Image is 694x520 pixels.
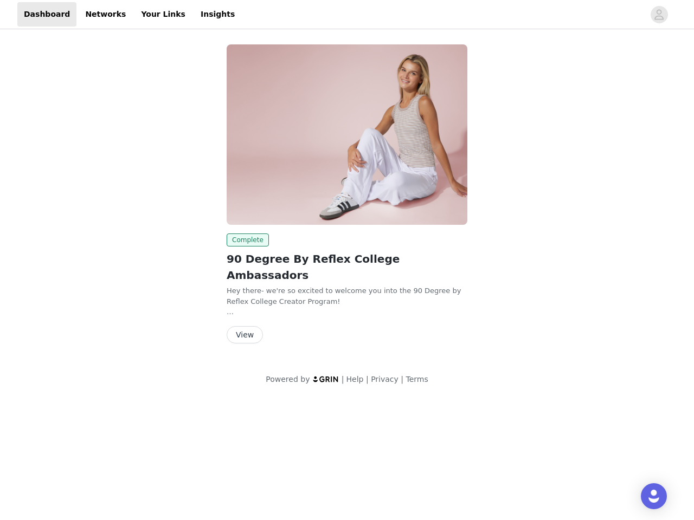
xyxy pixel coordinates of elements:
[401,375,403,383] span: |
[342,375,344,383] span: |
[227,285,467,307] p: Hey there- we're so excited to welcome you into the 90 Degree by Reflex College Creator Program!
[194,2,241,27] a: Insights
[346,375,364,383] a: Help
[366,375,369,383] span: |
[227,233,269,246] span: Complete
[134,2,192,27] a: Your Links
[371,375,399,383] a: Privacy
[227,44,467,225] img: 90 Degree by Reflex
[227,326,263,343] button: View
[654,6,664,23] div: avatar
[79,2,132,27] a: Networks
[312,375,339,382] img: logo
[641,483,667,509] div: Open Intercom Messenger
[227,331,263,339] a: View
[406,375,428,383] a: Terms
[17,2,76,27] a: Dashboard
[266,375,310,383] span: Powered by
[227,251,467,283] h2: 90 Degree By Reflex College Ambassadors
